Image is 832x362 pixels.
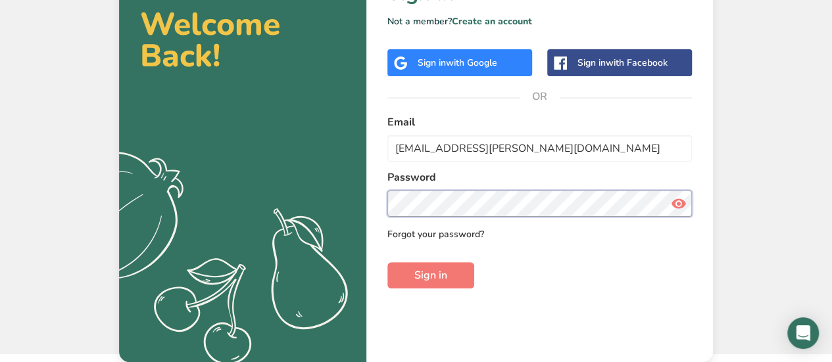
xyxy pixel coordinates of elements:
[140,9,345,72] h2: Welcome Back!
[387,262,474,288] button: Sign in
[520,77,560,116] span: OR
[446,57,497,69] span: with Google
[787,317,819,349] div: Open Intercom Messenger
[387,170,692,185] label: Password
[387,135,692,162] input: Enter Your Email
[606,57,668,69] span: with Facebook
[418,56,497,70] div: Sign in
[414,267,447,283] span: Sign in
[577,56,668,70] div: Sign in
[387,114,692,130] label: Email
[387,227,484,241] a: Forgot your password?
[452,15,532,28] a: Create an account
[387,14,692,28] p: Not a member?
